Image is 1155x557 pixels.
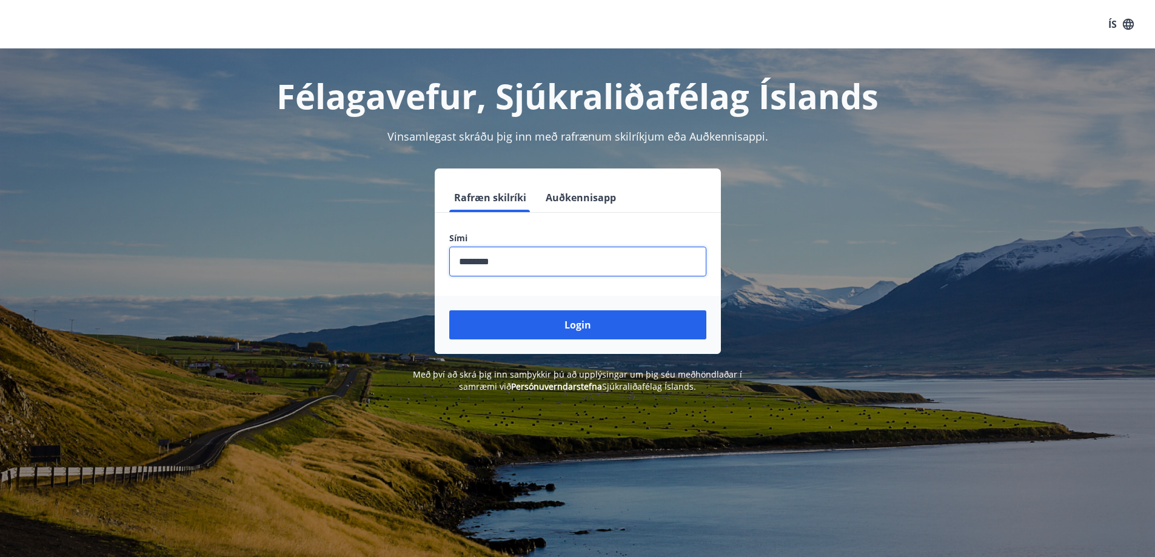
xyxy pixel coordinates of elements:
[511,381,602,392] a: Persónuverndarstefna
[387,129,768,144] span: Vinsamlegast skráðu þig inn með rafrænum skilríkjum eða Auðkennisappi.
[449,310,706,339] button: Login
[449,183,531,212] button: Rafræn skilríki
[156,73,1000,119] h1: Félagavefur, Sjúkraliðafélag Íslands
[449,232,706,244] label: Sími
[1102,13,1140,35] button: ÍS
[541,183,621,212] button: Auðkennisapp
[413,369,742,392] span: Með því að skrá þig inn samþykkir þú að upplýsingar um þig séu meðhöndlaðar í samræmi við Sjúkral...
